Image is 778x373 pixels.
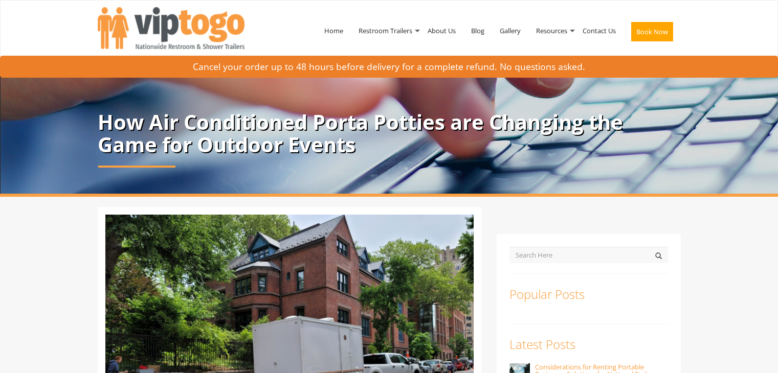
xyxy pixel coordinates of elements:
a: Gallery [492,4,528,57]
a: About Us [420,4,463,57]
input: Search Here [509,247,668,263]
a: Home [317,4,351,57]
button: Book Now [631,22,673,41]
p: How Air Conditioned Porta Potties are Changing the Game for Outdoor Events [98,111,681,156]
a: Blog [463,4,492,57]
img: VIPTOGO [98,7,244,49]
h3: Popular Posts [509,288,668,301]
a: Resources [528,4,575,57]
a: Book Now [624,4,681,63]
h3: Latest Posts [509,338,668,351]
a: Restroom Trailers [351,4,420,57]
a: Contact Us [575,4,624,57]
